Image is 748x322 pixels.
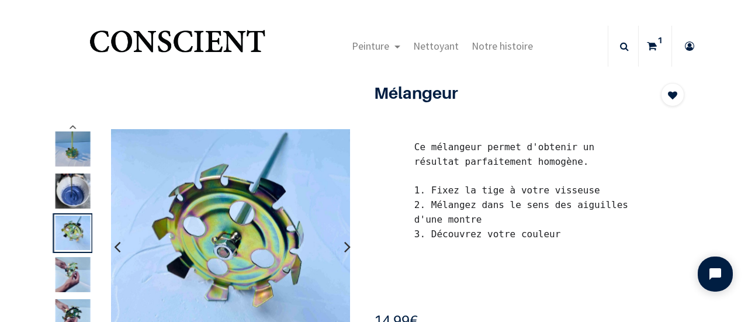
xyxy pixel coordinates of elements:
span: 2. Mélangez dans le sens des aiguilles d'une montre [414,199,628,225]
span: 1. Fixez la tige à votre visseuse [414,185,600,196]
h1: Mélangeur [374,83,638,103]
img: Product image [55,174,90,209]
img: Product image [55,131,90,167]
iframe: Tidio Chat [688,247,743,302]
sup: 1 [654,34,666,46]
span: Nettoyant [413,39,459,53]
img: Product image [55,257,90,292]
a: Logo of Conscient [87,23,268,70]
span: Peinture [352,39,389,53]
span: 3. Découvrez votre couleur [414,228,560,240]
img: Conscient [87,23,268,70]
span: Ce mélangeur permet d'obtenir un résultat parfaitement homogène. [414,141,594,167]
a: Peinture [345,26,407,67]
a: 1 [639,26,671,67]
button: Add to wishlist [661,83,684,106]
img: Product image [55,216,90,250]
span: Add to wishlist [668,88,677,102]
span: Notre histoire [472,39,533,53]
